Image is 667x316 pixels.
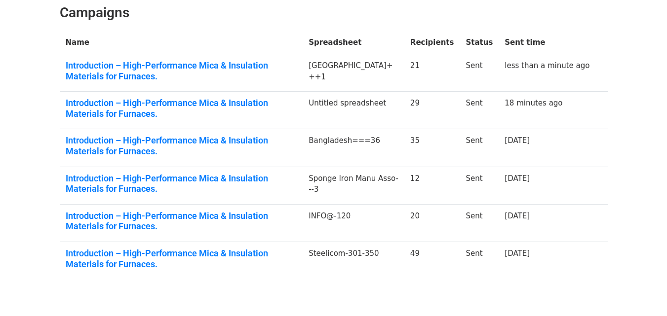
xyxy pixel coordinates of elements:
a: 18 minutes ago [505,99,562,107]
td: Sent [460,167,499,204]
td: [GEOGRAPHIC_DATA]+++1 [303,54,404,92]
td: 29 [404,92,460,129]
th: Status [460,31,499,54]
a: [DATE] [505,174,530,183]
th: Spreadsheet [303,31,404,54]
td: INFO@-120 [303,204,404,242]
a: [DATE] [505,211,530,220]
a: Introduction – High-Performance Mica & Insulation Materials for Furnaces. [66,248,297,269]
td: Sent [460,129,499,167]
a: [DATE] [505,249,530,258]
td: Sent [460,54,499,92]
td: Sponge Iron Manu Asso---3 [303,167,404,204]
a: less than a minute ago [505,61,589,70]
th: Sent time [499,31,595,54]
a: Introduction – High-Performance Mica & Insulation Materials for Furnaces. [66,98,297,119]
td: 49 [404,242,460,280]
td: Sent [460,242,499,280]
a: Introduction – High-Performance Mica & Insulation Materials for Furnaces. [66,211,297,232]
td: Untitled spreadsheet [303,92,404,129]
td: 35 [404,129,460,167]
th: Recipients [404,31,460,54]
h2: Campaigns [60,4,608,21]
td: Sent [460,92,499,129]
a: Introduction – High-Performance Mica & Insulation Materials for Furnaces. [66,60,297,81]
td: Steelicom-301-350 [303,242,404,280]
td: 20 [404,204,460,242]
td: Bangladesh===36 [303,129,404,167]
a: Introduction – High-Performance Mica & Insulation Materials for Furnaces. [66,135,297,156]
a: [DATE] [505,136,530,145]
td: Sent [460,204,499,242]
td: 21 [404,54,460,92]
th: Name [60,31,303,54]
a: Introduction – High-Performance Mica & Insulation Materials for Furnaces. [66,173,297,194]
td: 12 [404,167,460,204]
iframe: Chat Widget [618,269,667,316]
